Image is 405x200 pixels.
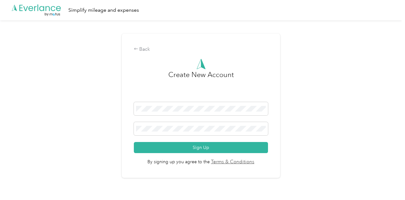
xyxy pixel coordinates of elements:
[210,158,254,166] a: Terms & Conditions
[134,142,268,153] button: Sign Up
[134,46,268,53] div: Back
[134,153,268,166] span: By signing up you agree to the
[168,69,234,102] h3: Create New Account
[68,6,139,14] div: Simplify mileage and expenses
